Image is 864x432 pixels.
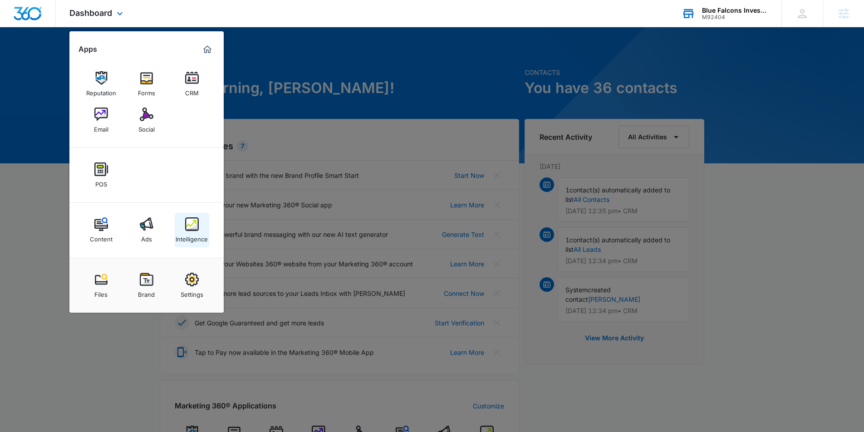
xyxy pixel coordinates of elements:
a: Settings [175,268,209,303]
a: Reputation [84,67,118,101]
a: Content [84,213,118,247]
div: Forms [138,85,155,97]
div: Files [94,286,108,298]
a: Ads [129,213,164,247]
a: Marketing 360® Dashboard [200,42,215,57]
a: Intelligence [175,213,209,247]
a: Files [84,268,118,303]
div: Brand [138,286,155,298]
div: Reputation [86,85,116,97]
a: CRM [175,67,209,101]
a: Email [84,103,118,137]
h2: Apps [79,45,97,54]
div: CRM [185,85,199,97]
div: Content [90,231,113,243]
div: account id [702,14,768,20]
a: Social [129,103,164,137]
a: POS [84,158,118,192]
div: POS [95,176,107,188]
div: Email [94,121,108,133]
div: Intelligence [176,231,208,243]
div: Social [138,121,155,133]
span: Dashboard [69,8,112,18]
div: account name [702,7,768,14]
a: Forms [129,67,164,101]
a: Brand [129,268,164,303]
div: Settings [181,286,203,298]
div: Ads [141,231,152,243]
